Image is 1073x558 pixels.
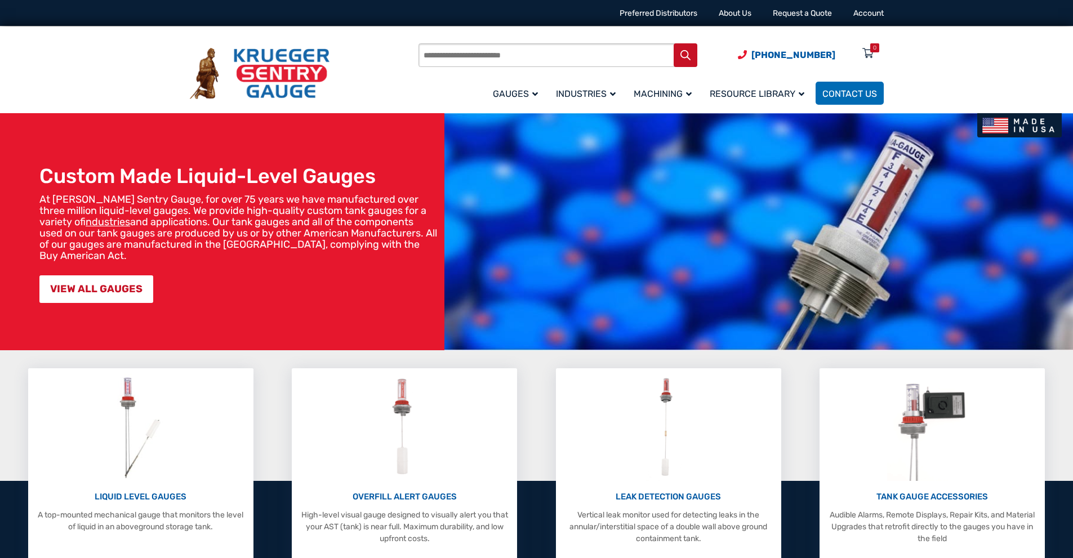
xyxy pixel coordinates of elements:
a: Resource Library [703,80,816,106]
a: Phone Number (920) 434-8860 [738,48,835,62]
p: A top-mounted mechanical gauge that monitors the level of liquid in an aboveground storage tank. [34,509,248,533]
img: Liquid Level Gauges [110,374,170,481]
img: Tank Gauge Accessories [887,374,978,481]
p: Audible Alarms, Remote Displays, Repair Kits, and Material Upgrades that retrofit directly to the... [825,509,1039,544]
p: TANK GAUGE ACCESSORIES [825,490,1039,503]
img: bg_hero_bannerksentry [444,113,1073,350]
p: LEAK DETECTION GAUGES [562,490,776,503]
span: [PHONE_NUMBER] [751,50,835,60]
a: Request a Quote [773,8,832,18]
p: OVERFILL ALERT GAUGES [297,490,511,503]
p: Vertical leak monitor used for detecting leaks in the annular/interstitial space of a double wall... [562,509,776,544]
a: Contact Us [816,82,884,105]
span: Gauges [493,88,538,99]
p: LIQUID LEVEL GAUGES [34,490,248,503]
img: Made In USA [977,113,1062,137]
a: Machining [627,80,703,106]
p: High-level visual gauge designed to visually alert you that your AST (tank) is near full. Maximum... [297,509,511,544]
img: Krueger Sentry Gauge [190,48,330,100]
span: Resource Library [710,88,804,99]
a: Gauges [486,80,549,106]
h1: Custom Made Liquid-Level Gauges [39,164,439,188]
a: VIEW ALL GAUGES [39,275,153,303]
p: At [PERSON_NAME] Sentry Gauge, for over 75 years we have manufactured over three million liquid-l... [39,194,439,261]
span: Industries [556,88,616,99]
span: Machining [634,88,692,99]
img: Leak Detection Gauges [646,374,691,481]
a: Account [853,8,884,18]
a: Industries [549,80,627,106]
div: 0 [873,43,876,52]
span: Contact Us [822,88,877,99]
img: Overfill Alert Gauges [380,374,430,481]
a: About Us [719,8,751,18]
a: Preferred Distributors [620,8,697,18]
a: industries [86,216,130,228]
